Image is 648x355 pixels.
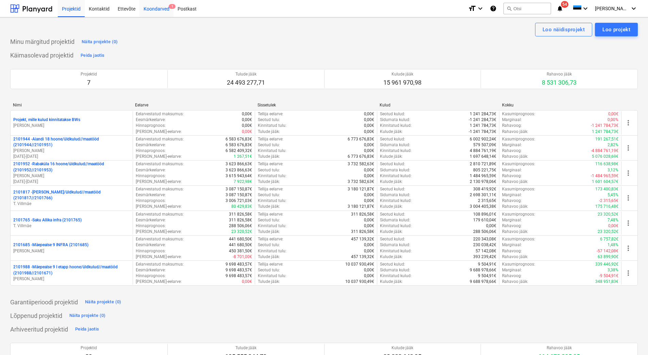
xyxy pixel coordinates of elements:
[380,204,403,209] p: Kulude jääk :
[380,167,410,173] p: Sidumata kulud :
[469,117,496,123] p: -1 241 284,73€
[486,223,496,229] p: 0,00€
[242,117,252,123] p: 0,00€
[13,264,130,276] p: 2101988 - Mäepealse 9 I etapp hoone/üldkulud//maatööd (2101988//2101671)
[502,123,522,129] p: Rahavoog :
[502,161,535,167] p: Kasumiprognoos :
[364,242,374,248] p: 0,00€
[383,79,421,87] p: 15 961 970,98
[257,103,374,107] div: Sissetulek
[258,179,280,185] p: Tulude jääk :
[136,212,184,217] p: Eelarvestatud maksumus :
[380,192,410,198] p: Sidumata kulud :
[258,161,283,167] p: Tellija eelarve :
[502,142,522,148] p: Marginaal :
[595,6,629,11] span: [PERSON_NAME]
[75,325,99,333] div: Peida jaotis
[136,198,166,204] p: Hinnaprognoos :
[136,117,166,123] p: Eesmärkeelarve :
[13,242,130,254] div: 2101685 -Mäepealse 9 INFRA (2101685)[PERSON_NAME]
[556,4,563,13] i: notifications
[348,161,374,167] p: 3 732 582,63€
[136,254,182,260] p: [PERSON_NAME]-eelarve :
[258,204,280,209] p: Tulude jääk :
[226,198,252,204] p: 3 006 721,03€
[542,79,577,87] p: 8 531 306,73
[473,212,496,217] p: 108 896,01€
[13,201,130,207] p: T. Villmäe
[380,242,410,248] p: Sidumata kulud :
[136,204,182,209] p: [PERSON_NAME]-eelarve :
[364,123,374,129] p: 0,00€
[345,279,374,285] p: 10 037 930,49€
[348,136,374,142] p: 6 773 676,83€
[380,248,412,254] p: Kinnitatud kulud :
[502,198,522,204] p: Rahavoog :
[624,194,632,202] span: more_vert
[169,4,176,9] span: 1
[136,123,166,129] p: Hinnaprognoos :
[380,161,405,167] p: Seotud kulud :
[136,142,166,148] p: Eesmärkeelarve :
[502,186,535,192] p: Kasumiprognoos :
[380,103,496,107] div: Kulud
[380,223,412,229] p: Kinnitatud kulud :
[624,144,632,152] span: more_vert
[82,38,118,46] div: Näita projekte (0)
[506,6,512,11] span: search
[380,179,403,185] p: Kulude jääk :
[490,4,497,13] i: Abikeskus
[597,248,618,254] p: -57 142,08€
[380,261,405,267] p: Seotud kulud :
[83,297,123,307] button: Näita projekte (0)
[380,136,405,142] p: Seotud kulud :
[226,161,252,167] p: 3 623 866,63€
[502,236,535,242] p: Kasumiprognoos :
[226,261,252,267] p: 9 698 483,57€
[258,242,280,248] p: Seotud tulu :
[470,136,496,142] p: 6 002 902,24€
[470,154,496,159] p: 1 697 648,14€
[79,50,106,61] button: Peida jaotis
[81,79,97,87] p: 7
[542,71,577,77] p: Rahavoo jääk
[345,261,374,267] p: 10 037 930,49€
[13,136,130,160] div: 2101944 -Aiandi 18 hoone/üldkulud//maatööd (2101944//2101951)[PERSON_NAME][DATE]-[DATE]
[258,267,280,273] p: Seotud tulu :
[592,129,618,135] p: 1 241 784,73€
[227,79,265,87] p: 24 493 277,71
[503,3,551,14] button: Otsi
[624,219,632,227] span: more_vert
[502,242,522,248] p: Marginaal :
[229,236,252,242] p: 441 680,50€
[595,279,618,285] p: 348 951,83€
[380,217,410,223] p: Sidumata kulud :
[136,173,166,179] p: Hinnaprognoos :
[13,223,130,229] p: T. Villmäe
[234,154,252,159] p: 1 267,51€
[608,223,618,229] p: 0,00€
[136,179,182,185] p: [PERSON_NAME]-eelarve :
[136,248,166,254] p: Hinnaprognoos :
[13,173,130,179] p: [PERSON_NAME]
[470,111,496,117] p: 1 241 284,73€
[136,261,184,267] p: Eelarvestatud maksumus :
[502,111,535,117] p: Kasumiprognoos :
[13,248,130,254] p: [PERSON_NAME]
[599,273,618,279] p: -9 504,91€
[380,279,403,285] p: Kulude jääk :
[242,279,252,285] p: 0,00€
[380,148,412,154] p: Kinnitatud kulud :
[136,136,184,142] p: Eelarvestatud maksumus :
[380,123,412,129] p: Kinnitatud kulud :
[258,186,283,192] p: Tellija eelarve :
[242,123,252,129] p: 0,00€
[13,161,130,185] div: 2101952 -Rabaküla 16 hoone/üldkulud//maatööd (2101952//2101953)[PERSON_NAME][DATE]-[DATE]
[227,71,265,77] p: Tulude jääk
[380,273,412,279] p: Kinnitatud kulud :
[13,117,130,129] div: Projekt, mille kulud kinnitatakse BWs[PERSON_NAME]
[348,154,374,159] p: 6 773 676,83€
[502,173,522,179] p: Rahavoog :
[258,167,280,173] p: Seotud tulu :
[226,142,252,148] p: 6 583 676,83€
